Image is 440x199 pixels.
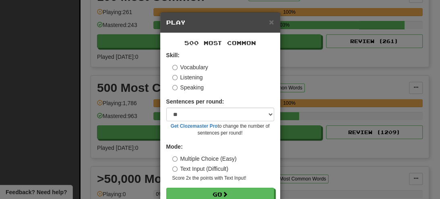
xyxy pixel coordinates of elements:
label: Listening [172,73,203,81]
label: Vocabulary [172,63,208,71]
input: Speaking [172,85,178,90]
label: Multiple Choice (Easy) [172,155,237,163]
input: Text Input (Difficult) [172,166,178,172]
small: to change the number of sentences per round! [166,123,274,137]
button: Close [269,18,274,26]
input: Multiple Choice (Easy) [172,156,178,162]
input: Vocabulary [172,65,178,70]
strong: Skill: [166,52,180,58]
h5: Play [166,19,274,27]
strong: Mode: [166,143,183,150]
small: Score 2x the points with Text Input ! [172,175,274,182]
input: Listening [172,75,178,80]
span: × [269,17,274,27]
span: 500 Most Common [184,39,256,46]
label: Speaking [172,83,204,91]
label: Sentences per round: [166,97,224,106]
label: Text Input (Difficult) [172,165,229,173]
a: Get Clozemaster Pro [171,123,218,129]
